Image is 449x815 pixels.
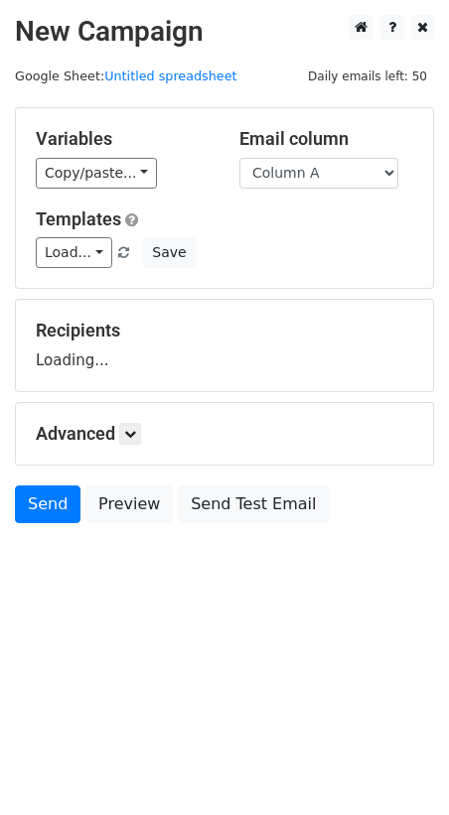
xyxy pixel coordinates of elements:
[15,68,237,83] small: Google Sheet:
[36,423,413,445] h5: Advanced
[239,128,413,150] h5: Email column
[104,68,236,83] a: Untitled spreadsheet
[36,237,112,268] a: Load...
[36,128,210,150] h5: Variables
[15,485,80,523] a: Send
[36,320,413,371] div: Loading...
[85,485,173,523] a: Preview
[36,208,121,229] a: Templates
[301,66,434,87] span: Daily emails left: 50
[301,68,434,83] a: Daily emails left: 50
[36,320,413,341] h5: Recipients
[36,158,157,189] a: Copy/paste...
[178,485,329,523] a: Send Test Email
[143,237,195,268] button: Save
[15,15,434,49] h2: New Campaign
